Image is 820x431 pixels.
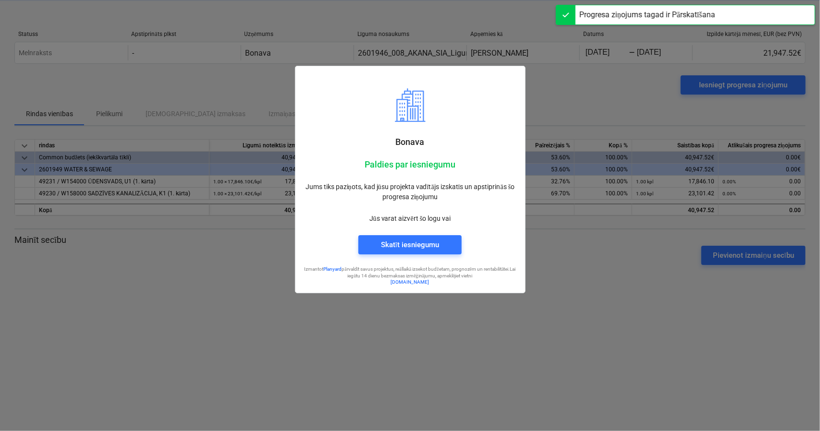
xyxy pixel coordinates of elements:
p: Izmantot pārvaldīt savus projektus, reāllaikā izsekot budžetam, prognozēm un rentabilitātei. Lai ... [303,266,517,279]
p: Paldies par iesniegumu [303,159,517,170]
button: Skatīt iesniegumu [358,235,462,254]
p: Jūs varat aizvērt šo logu vai [303,214,517,224]
div: Progresa ziņojums tagad ir Pārskatīšana [579,9,715,21]
p: Bonava [303,136,517,148]
p: Jums tiks paziņots, kad jūsu projekta vadītājs izskatīs un apstiprinās šo progresa ziņojumu [303,182,517,202]
a: Planyard [323,266,342,272]
div: Skatīt iesniegumu [381,239,439,251]
a: [DOMAIN_NAME] [391,279,429,285]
